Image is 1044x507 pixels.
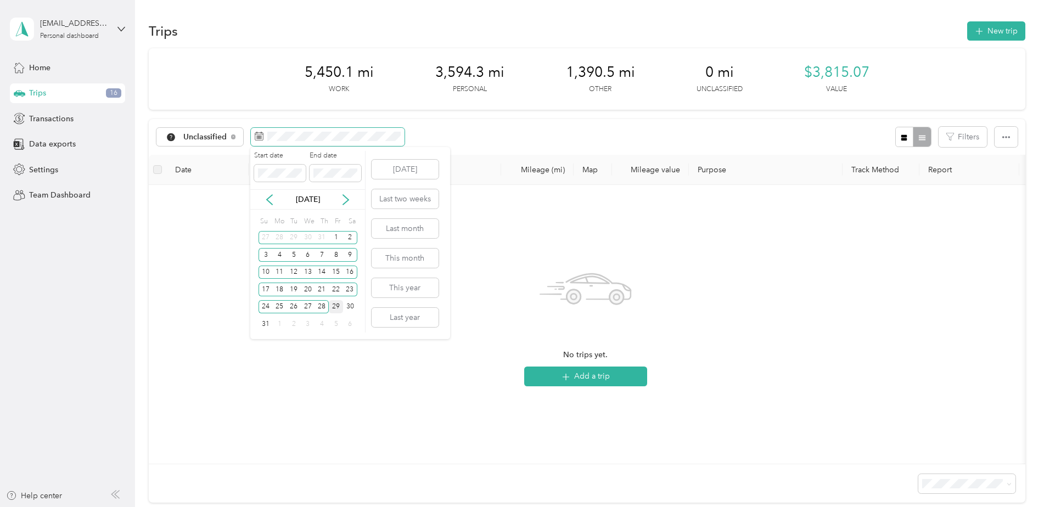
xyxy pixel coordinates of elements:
p: Personal [453,84,487,94]
span: Home [29,62,50,74]
div: 28 [315,300,329,314]
div: 4 [272,248,287,262]
div: 30 [343,300,357,314]
div: [EMAIL_ADDRESS][DOMAIN_NAME] [40,18,109,29]
th: Report [919,155,1019,185]
th: Date [166,155,249,185]
div: 31 [259,317,273,331]
div: 25 [272,300,287,314]
div: 23 [343,283,357,296]
div: 14 [315,266,329,279]
th: Mileage (mi) [501,155,574,185]
div: We [302,213,315,229]
th: Mileage value [612,155,689,185]
p: [DATE] [285,194,331,205]
span: Unclassified [183,133,227,141]
div: 4 [315,317,329,331]
th: Locations [249,155,501,185]
div: Sa [347,213,357,229]
span: 3,594.3 mi [435,64,504,81]
div: 10 [259,266,273,279]
button: This year [372,278,439,297]
div: 2 [287,317,301,331]
button: Help center [6,490,62,502]
div: 29 [287,231,301,245]
div: 27 [301,300,315,314]
button: New trip [967,21,1025,41]
span: No trips yet. [563,349,608,361]
button: [DATE] [372,160,439,179]
button: Last year [372,308,439,327]
div: 12 [287,266,301,279]
button: Last two weeks [372,189,439,209]
div: 18 [272,283,287,296]
button: Filters [939,127,987,147]
div: 6 [301,248,315,262]
label: Start date [254,151,306,161]
div: 15 [329,266,343,279]
div: 9 [343,248,357,262]
div: 28 [272,231,287,245]
div: 16 [343,266,357,279]
div: 31 [315,231,329,245]
div: 3 [259,248,273,262]
div: 1 [329,231,343,245]
div: Fr [333,213,343,229]
div: 1 [272,317,287,331]
iframe: Everlance-gr Chat Button Frame [983,446,1044,507]
div: 29 [329,300,343,314]
div: 27 [259,231,273,245]
div: 21 [315,283,329,296]
div: Tu [288,213,299,229]
span: 1,390.5 mi [566,64,635,81]
div: 11 [272,266,287,279]
div: 20 [301,283,315,296]
span: Transactions [29,113,74,125]
div: Mo [273,213,285,229]
div: 3 [301,317,315,331]
div: Th [318,213,329,229]
p: Work [329,84,349,94]
button: Last month [372,219,439,238]
span: 5,450.1 mi [305,64,374,81]
div: Su [259,213,269,229]
div: 5 [329,317,343,331]
th: Track Method [843,155,919,185]
div: 19 [287,283,301,296]
div: 13 [301,266,315,279]
span: 0 mi [705,64,734,81]
label: End date [310,151,361,161]
span: Data exports [29,138,76,150]
div: 7 [315,248,329,262]
div: 8 [329,248,343,262]
div: 22 [329,283,343,296]
div: 30 [301,231,315,245]
span: Settings [29,164,58,176]
span: $3,815.07 [804,64,869,81]
button: This month [372,249,439,268]
p: Other [589,84,611,94]
div: 2 [343,231,357,245]
th: Map [574,155,612,185]
h1: Trips [149,25,178,37]
p: Value [826,84,847,94]
div: 24 [259,300,273,314]
div: 5 [287,248,301,262]
div: 26 [287,300,301,314]
div: 17 [259,283,273,296]
button: Add a trip [524,367,647,386]
p: Unclassified [697,84,743,94]
span: 16 [106,88,121,98]
span: Trips [29,87,46,99]
th: Purpose [689,155,843,185]
div: Personal dashboard [40,33,99,40]
span: Team Dashboard [29,189,91,201]
div: 6 [343,317,357,331]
